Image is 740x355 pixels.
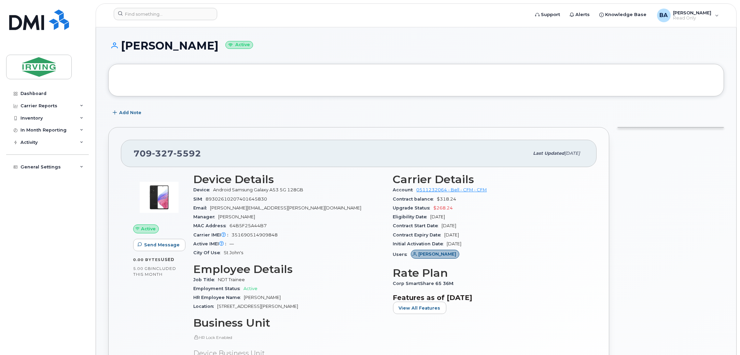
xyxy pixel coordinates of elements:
[108,107,147,119] button: Add Note
[431,214,445,219] span: [DATE]
[437,196,457,202] span: $318.24
[417,187,487,192] a: 0511232064 - Bell - CFM - CFM
[434,205,453,210] span: $268.24
[193,250,224,255] span: City Of Use
[418,251,456,257] span: [PERSON_NAME]
[218,277,245,282] span: NDT Trainee
[393,302,446,314] button: View All Features
[193,334,385,340] p: HR Lock Enabled
[108,40,724,52] h1: [PERSON_NAME]
[393,293,585,302] h3: Features as of [DATE]
[393,223,442,228] span: Contract Start Date
[399,305,441,311] span: View All Features
[224,250,243,255] span: St John's
[133,266,176,277] span: included this month
[244,295,281,300] span: [PERSON_NAME]
[139,177,180,218] img: image20231002-3703462-kjv75p.jpeg
[564,151,580,156] span: [DATE]
[393,281,457,286] span: Corp SmartShare 65 36M
[393,267,585,279] h3: Rate Plan
[217,304,298,309] span: [STREET_ADDRESS][PERSON_NAME]
[193,223,229,228] span: MAC Address
[533,151,564,156] span: Last updated
[229,241,234,246] span: —
[218,214,255,219] span: [PERSON_NAME]
[232,232,278,237] span: 351690514909848
[393,232,445,237] span: Contract Expiry Date
[393,196,437,202] span: Contract balance
[193,196,206,202] span: SIM
[393,252,411,257] span: Users
[193,214,218,219] span: Manager
[193,173,385,186] h3: Device Details
[133,266,151,271] span: 5.00 GB
[393,173,585,186] h3: Carrier Details
[193,277,218,282] span: Job Title
[134,148,201,159] span: 709
[442,223,457,228] span: [DATE]
[229,223,267,228] span: 64B5F25A44B7
[393,205,434,210] span: Upgrade Status
[193,304,217,309] span: Location
[393,241,447,246] span: Initial Activation Date
[411,252,460,257] a: [PERSON_NAME]
[141,226,156,232] span: Active
[193,286,243,291] span: Employment Status
[161,257,174,262] span: used
[133,239,185,251] button: Send Message
[447,241,462,246] span: [DATE]
[225,41,253,49] small: Active
[119,109,141,116] span: Add Note
[193,317,385,329] h3: Business Unit
[193,232,232,237] span: Carrier IMEI
[193,241,229,246] span: Active IMEI
[243,286,257,291] span: Active
[445,232,459,237] span: [DATE]
[193,205,210,210] span: Email
[133,257,161,262] span: 0.00 Bytes
[152,148,173,159] span: 327
[206,196,267,202] span: 89302610207401645830
[210,205,361,210] span: [PERSON_NAME][EMAIL_ADDRESS][PERSON_NAME][DOMAIN_NAME]
[213,187,303,192] span: Android Samsung Galaxy A53 5G 128GB
[144,242,180,248] span: Send Message
[173,148,201,159] span: 5592
[193,263,385,275] h3: Employee Details
[193,295,244,300] span: HR Employee Name
[193,187,213,192] span: Device
[393,214,431,219] span: Eligibility Date
[393,187,417,192] span: Account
